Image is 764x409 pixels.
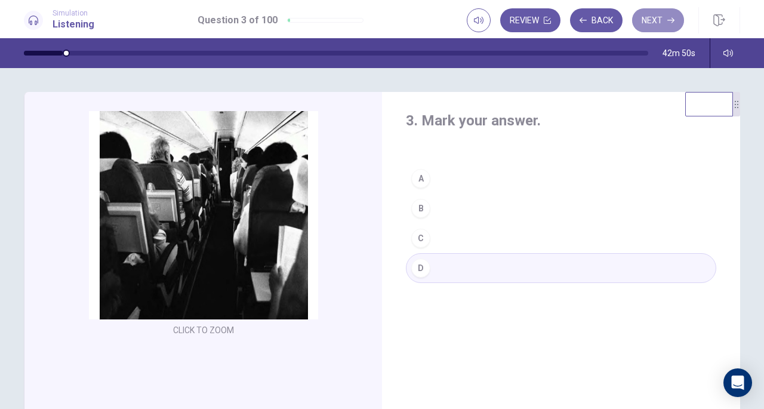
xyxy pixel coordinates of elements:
[411,169,430,188] div: A
[53,9,94,17] span: Simulation
[411,229,430,248] div: C
[406,193,716,223] button: B
[723,368,752,397] div: Open Intercom Messenger
[406,223,716,253] button: C
[500,8,560,32] button: Review
[198,13,278,27] h1: Question 3 of 100
[570,8,623,32] button: Back
[663,48,695,58] span: 42m 50s
[406,111,716,130] h4: 3. Mark your answer.
[53,17,94,32] h1: Listening
[632,8,684,32] button: Next
[411,259,430,278] div: D
[406,253,716,283] button: D
[406,164,716,193] button: A
[411,199,430,218] div: B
